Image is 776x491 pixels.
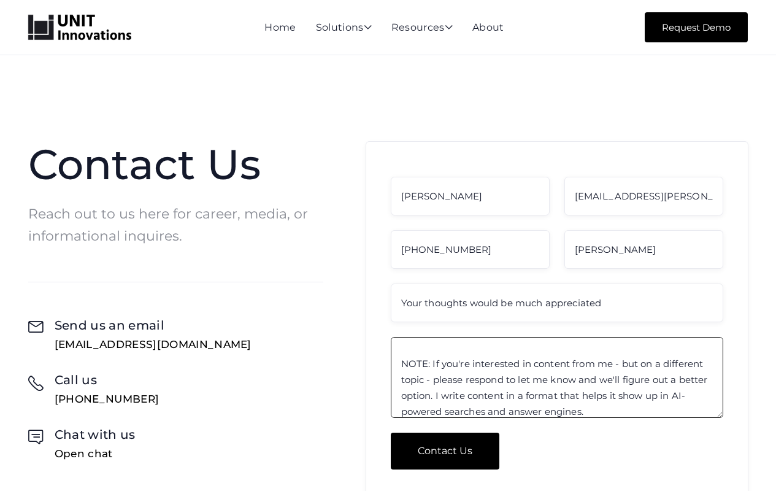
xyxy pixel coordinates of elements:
input: Contact Us [391,433,499,470]
p: Reach out to us here for career, media, or informational inquires. [28,203,323,247]
div: Solutions [316,23,372,34]
a: Chat with usOpen chat [28,426,136,460]
h1: Contact Us [28,141,323,188]
div: Resources [391,23,453,34]
a: Send us an email[EMAIL_ADDRESS][DOMAIN_NAME] [28,317,252,350]
h2: Call us [55,371,159,389]
h2: Chat with us [55,426,136,443]
div:  [28,430,44,460]
div: [EMAIL_ADDRESS][DOMAIN_NAME] [55,339,252,350]
a: Home [264,21,296,33]
a: Call us[PHONE_NUMBER] [28,371,159,405]
input: Phone Number [391,230,550,269]
h2: Send us an email [55,317,252,334]
div: Open chat [55,448,136,460]
input: Full Name [391,177,550,215]
input: Company Name [564,230,723,269]
div:  [28,376,44,405]
div:  [28,321,44,350]
span:  [445,22,453,32]
input: How can we help? [391,284,723,322]
span:  [364,22,372,32]
iframe: Chat Widget [715,432,776,491]
div: [PHONE_NUMBER] [55,393,159,405]
div: Solutions [316,23,372,34]
form: Contact Form [391,177,723,470]
a: Request Demo [645,12,748,42]
a: About [472,21,504,33]
div: Resources [391,23,453,34]
a: home [28,15,131,41]
input: Email Address [564,177,723,215]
